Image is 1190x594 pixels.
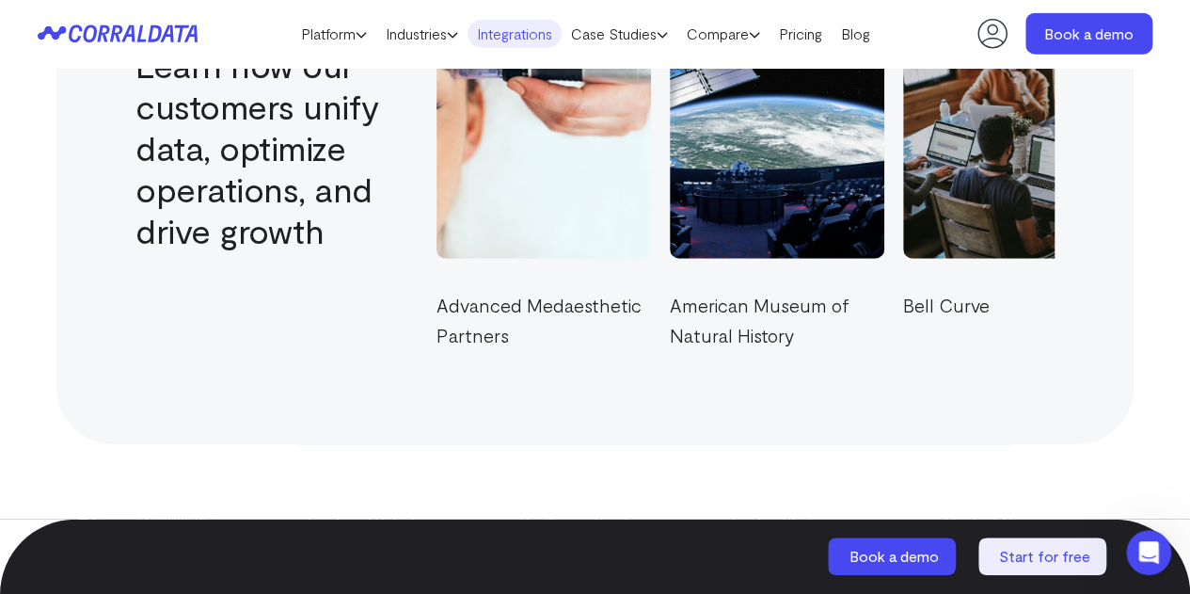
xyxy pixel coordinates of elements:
[832,20,880,48] a: Blog
[677,20,770,48] a: Compare
[468,20,562,48] a: Integrations
[435,290,649,350] p: Advanced Medaesthetic Partners
[1126,530,1171,575] iframe: Intercom live chat
[668,290,882,350] p: American Museum of Natural History
[828,538,960,575] a: Book a demo
[135,44,405,251] h3: Learn how our customers unify data, optimize operations, and drive growth
[999,547,1090,565] span: Start for free
[978,538,1110,575] a: Start for free
[770,20,832,48] a: Pricing
[292,20,376,48] a: Platform
[901,290,1116,320] p: Bell Curve
[376,20,468,48] a: Industries
[562,20,677,48] a: Case Studies
[1025,13,1152,55] a: Book a demo
[849,547,939,565] span: Book a demo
